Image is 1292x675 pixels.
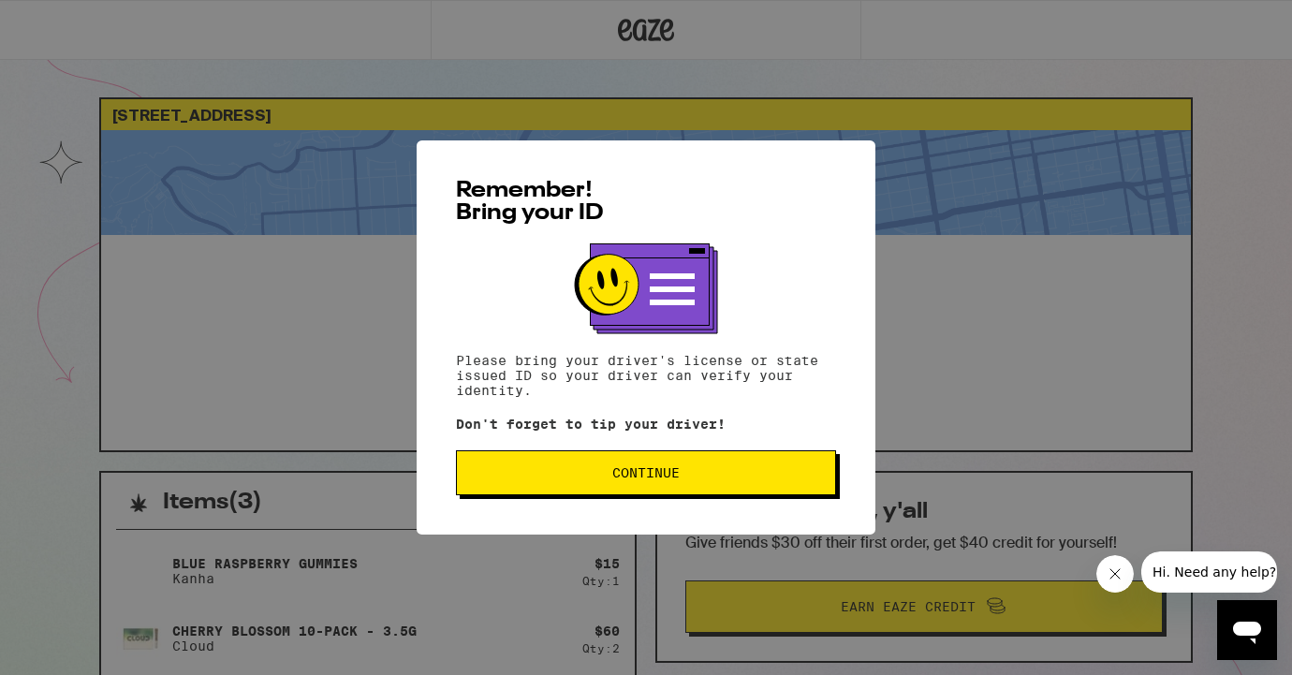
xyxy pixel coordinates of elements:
[1141,551,1277,593] iframe: Message from company
[456,417,836,432] p: Don't forget to tip your driver!
[1217,600,1277,660] iframe: Button to launch messaging window
[456,180,604,225] span: Remember! Bring your ID
[456,450,836,495] button: Continue
[1096,555,1134,593] iframe: Close message
[456,353,836,398] p: Please bring your driver's license or state issued ID so your driver can verify your identity.
[612,466,680,479] span: Continue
